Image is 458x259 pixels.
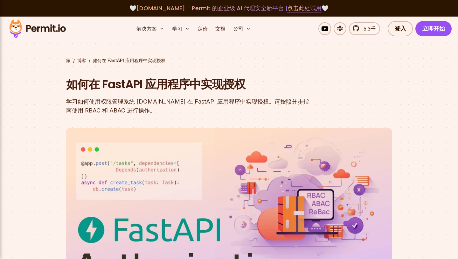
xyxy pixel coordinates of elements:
font: / [73,58,75,63]
font: / [89,58,90,63]
font: 5.3千 [364,25,376,32]
font: 立即开始 [422,25,445,32]
button: 公司 [231,22,253,35]
button: 解决方案 [134,22,167,35]
font: 🤍 [322,4,329,12]
font: 学习如何使用权限管理系统 [DOMAIN_NAME] 在 FastAPI 应用程序中实现授权。请按照分步指南使用 RBAC 和 ABAC 进行操作。 [66,98,309,114]
a: 立即开始 [415,21,452,36]
font: 公司 [233,25,243,32]
font: 如何在 FastAPI 应用程序中实现授权 [66,76,245,92]
a: 文档 [213,22,228,35]
a: 登入 [388,21,413,36]
font: 定价 [198,25,208,32]
a: 家 [66,57,71,64]
button: 学习 [170,22,192,35]
font: 解决方案 [136,25,157,32]
a: 博客 [77,57,86,64]
img: 许可证标志 [6,18,69,40]
font: [DOMAIN_NAME] - Permit 的企业级 AI 代理安全新平台 | [136,4,287,12]
font: 🤍 [129,4,136,12]
a: 点击此处试用 [287,4,322,12]
font: 学习 [172,25,182,32]
a: 定价 [195,22,210,35]
font: 家 [66,58,71,63]
font: 文档 [215,25,226,32]
font: 博客 [77,58,86,63]
a: 5.3千 [349,22,380,35]
font: 登入 [395,25,406,32]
